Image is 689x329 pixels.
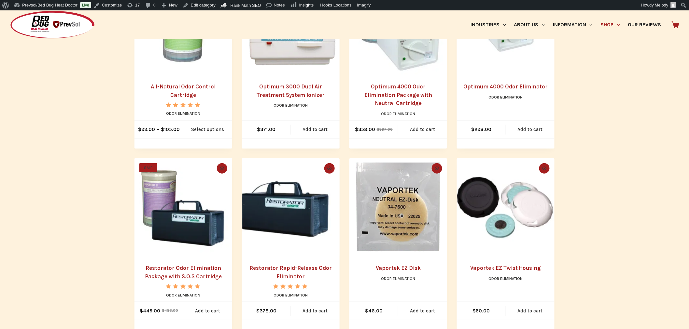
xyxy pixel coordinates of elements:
[166,111,201,116] a: Odor Elimination
[291,302,340,320] a: Add to cart: “Restorator Rapid-Release Odor Eliminator”
[510,10,549,39] a: About Us
[464,83,548,90] a: Optimum 4000 Odor Eliminator
[139,163,157,172] span: SALE
[349,158,447,256] img: Vaportek EZ Disk
[161,126,180,132] bdi: 105.00
[506,302,555,320] a: Add to cart: “Vaportek EZ Twist Housing”
[10,10,95,39] img: Prevsol/Bed Bug Heat Doctor
[162,309,178,313] bdi: 483.00
[489,95,523,99] a: Odor Elimination
[166,284,201,289] div: Rated 5.00 out of 5
[377,127,379,132] span: $
[257,83,325,98] a: Optimum 3000 Dual Air Treatment System Ionizer
[381,276,415,281] a: Odor Elimination
[273,284,308,304] span: Rated out of 5
[299,3,314,7] span: Insights
[324,163,335,174] button: Quick view toggle
[231,3,261,8] span: Rank Math SEO
[242,158,340,256] a: Restorator Rapid-Release Odor Eliminator
[398,302,447,320] a: Add to cart: “Vaportek EZ Disk”
[470,265,541,271] a: Vaportek EZ Twist Housing
[473,308,490,314] bdi: 50.00
[217,163,227,174] button: Quick view toggle
[471,126,474,132] span: $
[140,308,160,314] bdi: 449.00
[257,126,260,132] span: $
[349,158,447,256] picture: EZ-Disk-White1
[365,308,383,314] bdi: 46.00
[138,126,155,132] bdi: 99.00
[539,163,550,174] button: Quick view toggle
[166,284,201,304] span: Rated out of 5
[161,126,164,132] span: $
[162,309,164,313] span: $
[151,83,216,98] a: All-Natural Odor Control Cartridge
[250,265,332,280] a: Restorator Rapid-Release Odor Eliminator
[145,265,222,280] a: Restorator Odor Elimination Package with S.O.S Cartridge
[256,308,276,314] bdi: 378.00
[291,121,340,138] a: Add to cart: “Optimum 3000 Dual Air Treatment System Ionizer”
[549,10,597,39] a: Information
[473,308,476,314] span: $
[80,2,91,8] a: Live
[467,10,510,39] a: Industries
[398,121,447,138] a: Add to cart: “Optimum 4000 Odor Elimination Package with Neutral Cartridge”
[166,102,201,122] span: Rated out of 5
[274,293,308,297] a: Odor Elimination
[274,103,308,108] a: Odor Elimination
[467,10,665,39] nav: Primary
[377,127,393,132] bdi: 397.00
[506,121,555,138] a: Add to cart: “Optimum 4000 Odor Eliminator”
[365,308,368,314] span: $
[432,163,442,174] button: Quick view toggle
[624,10,665,39] a: Our Reviews
[364,83,432,106] a: Optimum 4000 Odor Elimination Package with Neutral Cartridge
[256,308,260,314] span: $
[457,158,555,256] a: Vaportek EZ Twist Housing
[257,126,276,132] bdi: 371.00
[183,302,232,320] a: Add to cart: “Restorator Odor Elimination Package with S.O.S Cartridge”
[5,3,25,22] button: Open LiveChat chat widget
[134,121,183,138] span: –
[166,102,201,107] div: Rated 5.00 out of 5
[138,126,141,132] span: $
[355,126,375,132] bdi: 358.00
[597,10,624,39] a: Shop
[166,293,201,297] a: Odor Elimination
[489,276,523,281] a: Odor Elimination
[140,308,143,314] span: $
[183,121,232,138] a: Select options for “All-Natural Odor Control Cartridge”
[471,126,491,132] bdi: 298.00
[355,126,358,132] span: $
[134,158,232,256] a: Restorator Odor Elimination Package with S.O.S Cartridge
[273,284,308,289] div: Rated 5.00 out of 5
[655,3,668,7] span: Melody
[376,265,421,271] a: Vaportek EZ Disk
[381,112,415,116] a: Odor Elimination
